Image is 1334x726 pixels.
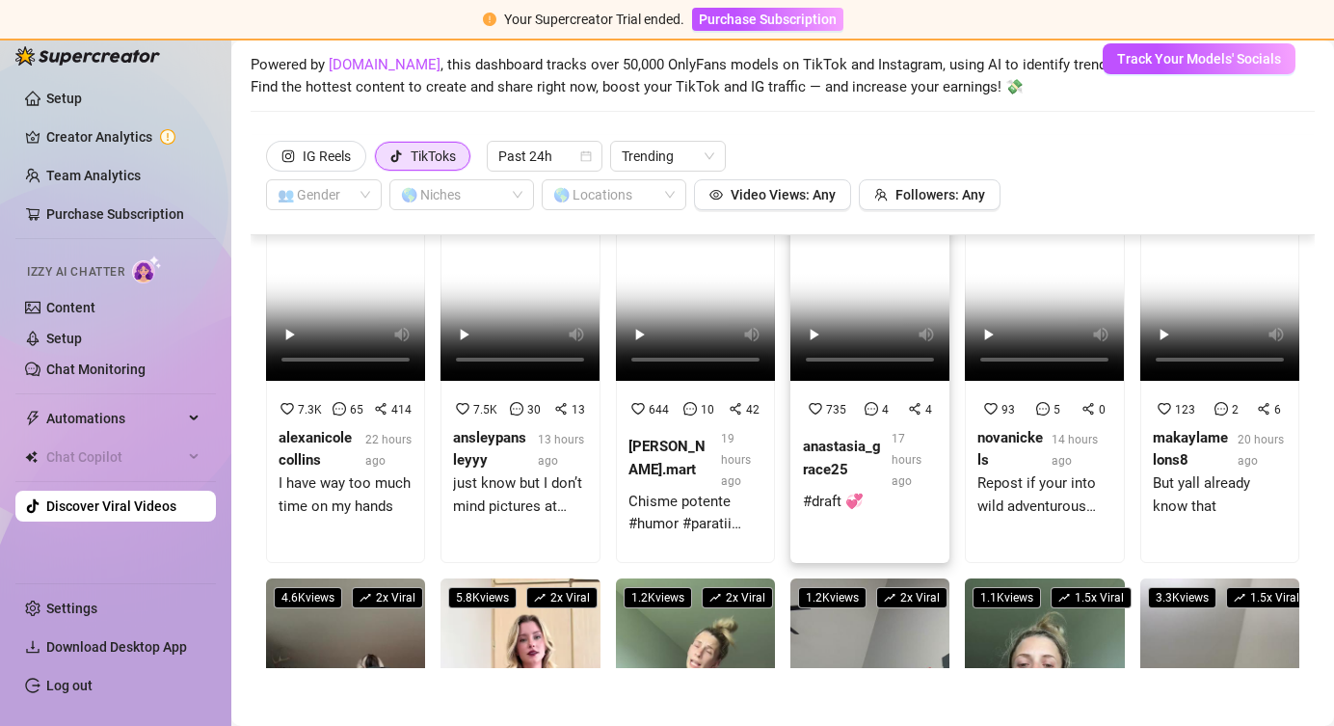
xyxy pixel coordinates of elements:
[702,587,773,608] span: 2 x Viral
[333,402,346,416] span: message
[580,150,592,162] span: calendar
[1214,402,1228,416] span: message
[391,403,412,417] span: 414
[46,168,141,183] a: Team Analytics
[448,587,517,608] span: 5.8K views
[132,255,162,283] img: AI Chatter
[280,402,294,416] span: heart
[809,402,822,416] span: heart
[46,639,187,655] span: Download Desktop App
[874,188,888,202] span: team
[984,402,998,416] span: heart
[25,639,40,655] span: download
[554,402,568,416] span: share-alt
[46,442,183,472] span: Chat Copilot
[281,149,295,163] span: instagram
[1226,587,1307,608] span: 1.5 x Viral
[826,403,846,417] span: 735
[1234,592,1245,604] span: rise
[692,12,843,27] a: Purchase Subscription
[616,97,775,563] a: 6.5Kviews🔥5.5x Viral6441042[PERSON_NAME].mart19 hours agoChisme potente #humor #paratii #foryou #...
[46,678,93,693] a: Log out
[46,121,200,152] a: Creator Analytics exclamation-circle
[483,13,496,26] span: exclamation-circle
[1274,403,1281,417] span: 6
[1257,402,1270,416] span: share-alt
[46,362,146,377] a: Chat Monitoring
[365,433,412,468] span: 22 hours ago
[729,402,742,416] span: share-alt
[973,587,1041,608] span: 1.1K views
[628,491,762,536] div: Chisme potente #humor #paratii #foryou #fyp #odelivers
[1001,403,1015,417] span: 93
[440,97,600,563] a: 60.2Kviews🔥7.5x Viral7.5K3013ansleypansleyyy13 hours agojust know but I don’t mind pictures at pa...
[622,142,714,171] span: Trending
[859,179,1000,210] button: Followers: Any
[46,206,184,222] a: Purchase Subscription
[25,411,40,426] span: thunderbolt
[411,142,456,171] div: TikToks
[1099,403,1106,417] span: 0
[389,149,403,163] span: tik-tok
[538,433,584,468] span: 13 hours ago
[803,438,881,478] strong: anastasia_grace25
[876,587,947,608] span: 2 x Viral
[453,472,587,518] div: just know but I don’t mind pictures at parties but I’m also trying to have fun😭 love you all sm i...
[965,97,1124,563] a: 2.4Kviewsrise2.5x Viral9350novanickels14 hours agoRepost if your into wild adventurous [DEMOGRAPH...
[266,97,425,563] a: 252.4Kviews🔥8.5x Viral7.3K65414alexanicolecollins22 hours agoI have way too much time on my hands
[709,592,721,604] span: rise
[1103,43,1295,74] button: Track Your Models' Socials
[453,429,526,470] strong: ansleypansleyyy
[25,450,38,464] img: Chat Copilot
[360,592,371,604] span: rise
[279,472,413,518] div: I have way too much time on my hands
[46,498,176,514] a: Discover Viral Videos
[374,402,387,416] span: share-alt
[1140,97,1299,563] a: 1.4Kviewsrise2x Viral12326makaylamelons820 hours agoBut yall already know that
[721,432,751,488] span: 19 hours ago
[504,12,684,27] span: Your Supercreator Trial ended.
[1153,429,1228,470] strong: makaylamelons8
[1081,402,1095,416] span: share-alt
[1054,403,1060,417] span: 5
[534,592,546,604] span: rise
[790,97,949,563] a: 15.9Kviews🔥3x Viral73544anastasia_grace2517 hours ago#draft 💞
[498,142,591,171] span: Past 24h
[925,403,932,417] span: 4
[46,403,183,434] span: Automations
[510,402,523,416] span: message
[731,187,836,202] span: Video Views: Any
[865,402,878,416] span: message
[27,263,124,282] span: Izzy AI Chatter
[352,587,423,608] span: 2 x Viral
[895,187,985,202] span: Followers: Any
[908,402,921,416] span: share-alt
[884,592,895,604] span: rise
[1232,403,1239,417] span: 2
[526,587,598,608] span: 2 x Viral
[473,403,497,417] span: 7.5K
[329,56,440,73] a: [DOMAIN_NAME]
[709,188,723,202] span: eye
[882,403,889,417] span: 4
[628,438,706,478] strong: [PERSON_NAME].mart
[46,601,97,616] a: Settings
[279,429,352,470] strong: alexanicolecollins
[683,402,697,416] span: message
[803,491,937,514] div: #draft 💞
[303,142,351,171] div: IG Reels
[1036,402,1050,416] span: message
[15,46,160,66] img: logo-BBDzfeDw.svg
[274,587,342,608] span: 4.6K views
[1051,587,1132,608] span: 1.5 x Viral
[456,402,469,416] span: heart
[692,8,843,31] button: Purchase Subscription
[977,472,1111,518] div: Repost if your into wild adventurous [DEMOGRAPHIC_DATA] moms ❤️🤍
[701,403,714,417] span: 10
[694,179,851,210] button: Video Views: Any
[1175,403,1195,417] span: 123
[699,12,837,27] span: Purchase Subscription
[46,91,82,106] a: Setup
[527,403,541,417] span: 30
[1158,402,1171,416] span: heart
